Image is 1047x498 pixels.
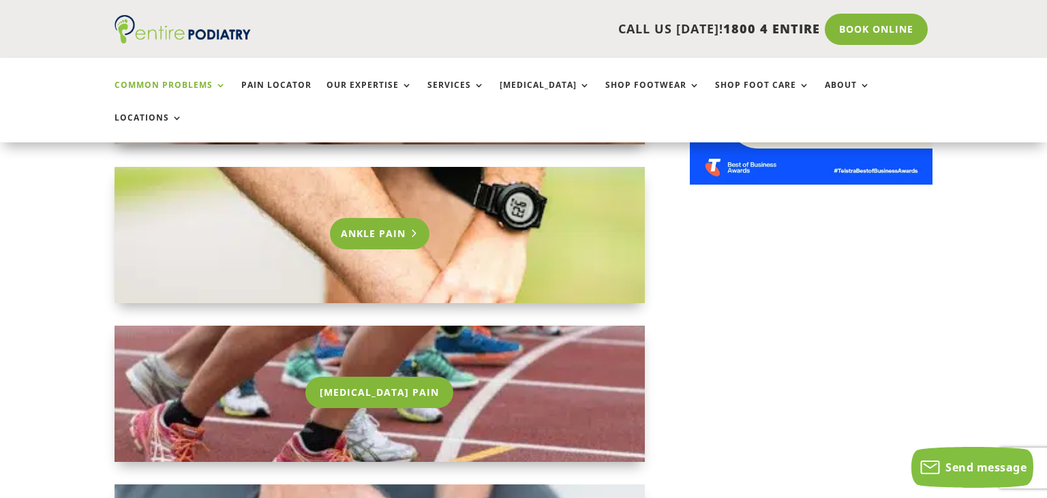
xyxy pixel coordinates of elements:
a: Common Problems [115,80,226,110]
a: About [825,80,870,110]
a: Services [427,80,485,110]
a: Ankle Pain [330,218,430,249]
a: Entire Podiatry [115,33,251,46]
span: Send message [945,460,1027,475]
a: Shop Footwear [605,80,700,110]
a: Locations [115,113,183,142]
a: Pain Locator [241,80,312,110]
a: [MEDICAL_DATA] Pain [305,377,453,408]
button: Send message [911,447,1033,488]
a: Book Online [825,14,928,45]
a: [MEDICAL_DATA] [500,80,590,110]
span: 1800 4 ENTIRE [723,20,820,37]
a: Our Expertise [327,80,412,110]
img: logo (1) [115,15,251,44]
a: Shop Foot Care [715,80,810,110]
a: Telstra Business Awards QLD State Finalist - Championing Health Category [690,174,932,187]
p: CALL US [DATE]! [303,20,820,38]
